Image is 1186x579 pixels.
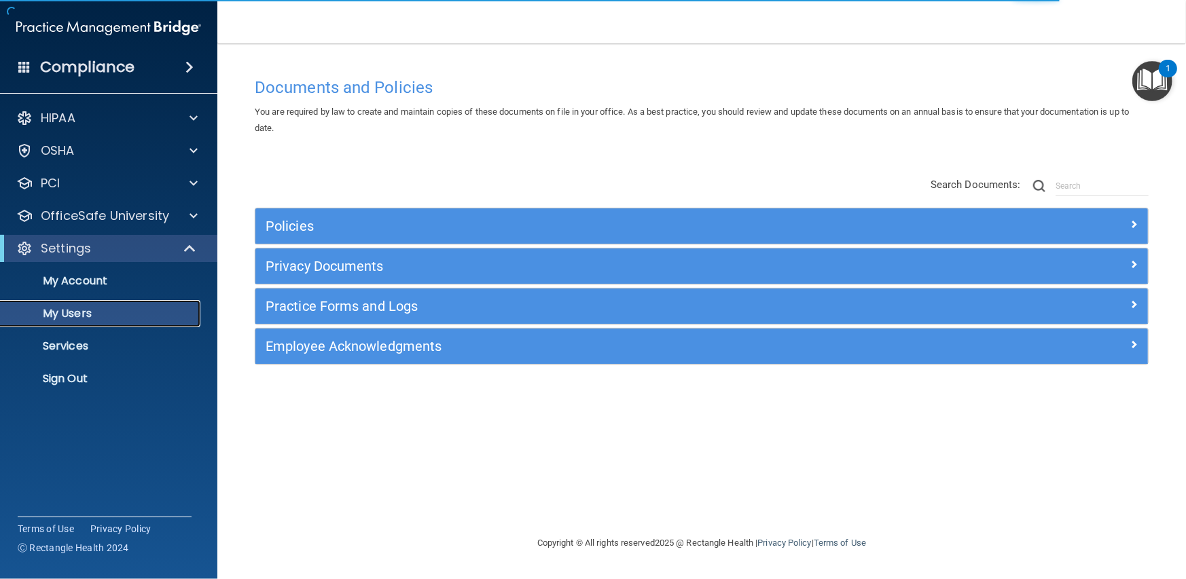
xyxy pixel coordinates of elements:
a: Policies [266,215,1138,237]
iframe: Drift Widget Chat Controller [951,483,1170,537]
a: Privacy Policy [757,538,811,548]
p: My Account [9,274,194,288]
a: Terms of Use [18,522,74,536]
h5: Practice Forms and Logs [266,299,915,314]
p: Sign Out [9,372,194,386]
p: PCI [41,175,60,191]
a: OSHA [16,143,198,159]
a: Employee Acknowledgments [266,335,1138,357]
a: Settings [16,240,197,257]
h4: Documents and Policies [255,79,1149,96]
p: Settings [41,240,91,257]
img: PMB logo [16,14,201,41]
button: Open Resource Center, 1 new notification [1132,61,1172,101]
p: Services [9,339,194,353]
h5: Policies [266,219,915,234]
p: My Users [9,307,194,320]
a: Privacy Policy [90,522,151,536]
div: Copyright © All rights reserved 2025 @ Rectangle Health | | [454,521,950,565]
span: Search Documents: [931,179,1021,191]
a: Terms of Use [814,538,866,548]
div: 1 [1166,69,1170,86]
img: ic-search.3b580494.png [1033,180,1045,192]
h4: Compliance [40,58,134,77]
a: PCI [16,175,198,191]
span: Ⓒ Rectangle Health 2024 [18,541,129,555]
a: Practice Forms and Logs [266,295,1138,317]
p: HIPAA [41,110,75,126]
a: OfficeSafe University [16,208,198,224]
a: HIPAA [16,110,198,126]
p: OSHA [41,143,75,159]
a: Privacy Documents [266,255,1138,277]
h5: Employee Acknowledgments [266,339,915,354]
span: You are required by law to create and maintain copies of these documents on file in your office. ... [255,107,1129,133]
h5: Privacy Documents [266,259,915,274]
p: OfficeSafe University [41,208,169,224]
input: Search [1056,176,1149,196]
